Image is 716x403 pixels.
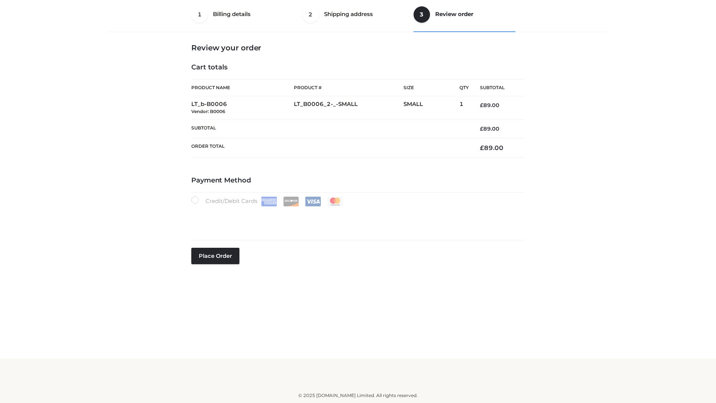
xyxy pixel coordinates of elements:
td: SMALL [403,96,459,120]
td: 1 [459,96,469,120]
th: Qty [459,79,469,96]
h4: Payment Method [191,176,525,185]
span: £ [480,102,483,109]
th: Order Total [191,138,469,158]
small: Vendor: B0006 [191,109,225,114]
th: Product # [294,79,403,96]
iframe: Secure payment input frame [190,205,523,232]
img: Discover [283,197,299,206]
h3: Review your order [191,43,525,52]
img: Visa [305,197,321,206]
bdi: 89.00 [480,102,499,109]
th: Size [403,79,456,96]
th: Subtotal [469,79,525,96]
th: Subtotal [191,119,469,138]
img: Mastercard [327,197,343,206]
div: © 2025 [DOMAIN_NAME] Limited. All rights reserved. [111,392,605,399]
bdi: 89.00 [480,144,503,151]
label: Credit/Debit Cards [191,196,344,206]
button: Place order [191,248,239,264]
img: Amex [261,197,277,206]
td: LT_b-B0006 [191,96,294,120]
bdi: 89.00 [480,125,499,132]
span: £ [480,144,484,151]
span: £ [480,125,483,132]
td: LT_B0006_2-_-SMALL [294,96,403,120]
th: Product Name [191,79,294,96]
h4: Cart totals [191,63,525,72]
